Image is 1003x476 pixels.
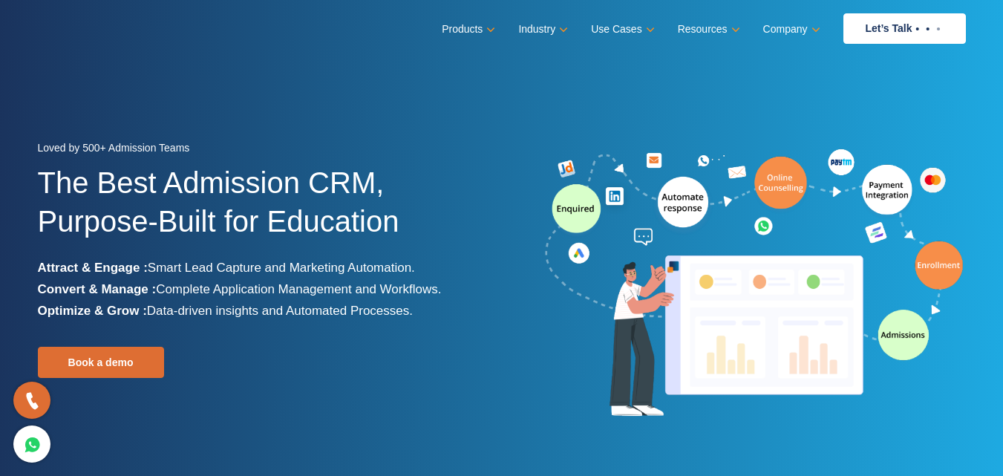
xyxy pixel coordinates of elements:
[38,163,491,257] h1: The Best Admission CRM, Purpose-Built for Education
[543,146,966,423] img: admission-software-home-page-header
[147,304,413,318] span: Data-driven insights and Automated Processes.
[38,261,148,275] b: Attract & Engage :
[38,347,164,378] a: Book a demo
[156,282,441,296] span: Complete Application Management and Workflows.
[763,19,817,40] a: Company
[591,19,651,40] a: Use Cases
[678,19,737,40] a: Resources
[442,19,492,40] a: Products
[843,13,966,44] a: Let’s Talk
[148,261,415,275] span: Smart Lead Capture and Marketing Automation.
[38,137,491,163] div: Loved by 500+ Admission Teams
[38,282,157,296] b: Convert & Manage :
[38,304,147,318] b: Optimize & Grow :
[518,19,565,40] a: Industry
